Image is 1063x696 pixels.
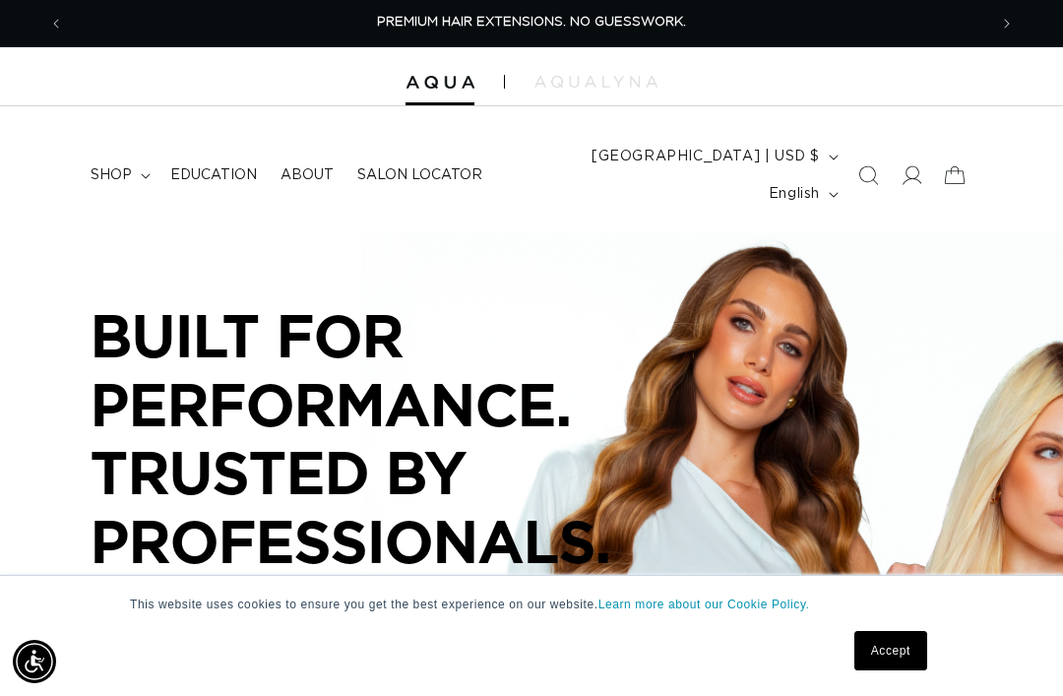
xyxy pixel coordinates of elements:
a: Salon Locator [345,155,494,196]
span: Education [170,166,257,184]
span: Salon Locator [357,166,482,184]
span: [GEOGRAPHIC_DATA] | USD $ [592,147,820,167]
img: aqualyna.com [534,76,657,88]
summary: shop [79,155,158,196]
p: BUILT FOR PERFORMANCE. TRUSTED BY PROFESSIONALS. [91,301,681,575]
a: Learn more about our Cookie Policy. [598,598,810,611]
a: Education [158,155,269,196]
summary: Search [846,154,890,197]
span: PREMIUM HAIR EXTENSIONS. NO GUESSWORK. [377,16,686,29]
div: Accessibility Menu [13,640,56,683]
button: [GEOGRAPHIC_DATA] | USD $ [580,138,846,175]
p: This website uses cookies to ensure you get the best experience on our website. [130,596,933,613]
a: Accept [854,631,927,670]
span: English [769,184,820,205]
span: shop [91,166,132,184]
button: Previous announcement [34,5,78,42]
a: About [269,155,345,196]
img: Aqua Hair Extensions [406,76,474,90]
button: Next announcement [985,5,1029,42]
span: About [281,166,334,184]
button: English [757,175,846,213]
